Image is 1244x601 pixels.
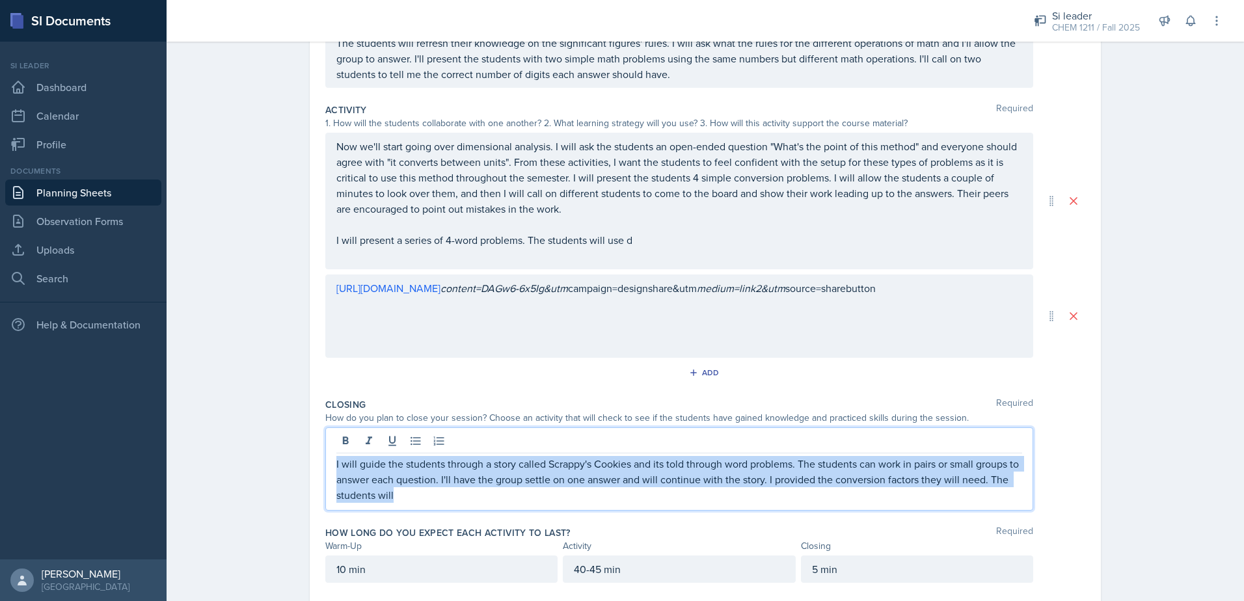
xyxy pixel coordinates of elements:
[336,280,1022,296] p: campaign=designshare&utm source=sharebutton
[325,526,571,539] label: How long do you expect each activity to last?
[812,561,1022,577] p: 5 min
[996,398,1033,411] span: Required
[801,539,1033,553] div: Closing
[5,208,161,234] a: Observation Forms
[325,116,1033,130] div: 1. How will the students collaborate with one another? 2. What learning strategy will you use? 3....
[5,237,161,263] a: Uploads
[5,103,161,129] a: Calendar
[5,265,161,291] a: Search
[336,561,547,577] p: 10 min
[325,411,1033,425] div: How do you plan to close your session? Choose an activity that will check to see if the students ...
[5,131,161,157] a: Profile
[996,526,1033,539] span: Required
[336,456,1022,503] p: I will guide the students through a story called Scrappy's Cookies and its told through word prob...
[325,398,366,411] label: Closing
[697,281,785,295] em: medium=link2&utm
[325,539,558,553] div: Warm-Up
[692,367,720,378] div: Add
[1052,8,1140,23] div: Si leader
[336,139,1022,217] p: Now we'll start going over dimensional analysis. I will ask the students an open-ended question "...
[5,74,161,100] a: Dashboard
[5,165,161,177] div: Documents
[563,539,795,553] div: Activity
[684,363,727,382] button: Add
[1052,21,1140,34] div: CHEM 1211 / Fall 2025
[336,281,440,295] a: [URL][DOMAIN_NAME]
[42,580,129,593] div: [GEOGRAPHIC_DATA]
[5,312,161,338] div: Help & Documentation
[440,281,568,295] em: content=DAGw6-6x5Ig&utm
[996,103,1033,116] span: Required
[5,60,161,72] div: Si leader
[336,232,1022,248] p: I will present a series of 4-word problems. The students will use d
[5,180,161,206] a: Planning Sheets
[336,35,1022,82] p: The students will refresh their knowledge on the significant figures' rules. I will ask what the ...
[42,567,129,580] div: [PERSON_NAME]
[325,103,367,116] label: Activity
[574,561,784,577] p: 40-45 min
